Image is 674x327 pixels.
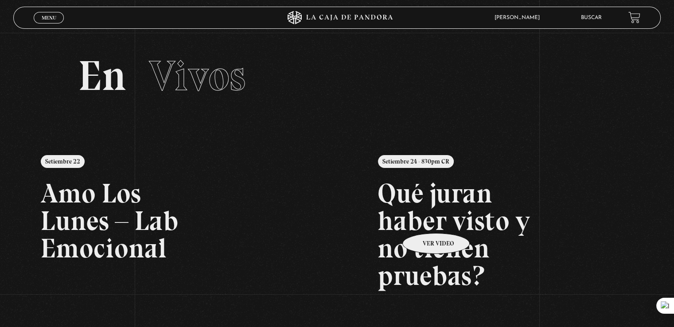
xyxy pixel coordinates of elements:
a: Buscar [581,15,602,20]
a: View your shopping cart [628,12,640,23]
span: Cerrar [39,23,59,29]
h2: En [78,55,596,97]
span: Menu [42,15,56,20]
span: Vivos [149,51,245,101]
span: [PERSON_NAME] [490,15,549,20]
